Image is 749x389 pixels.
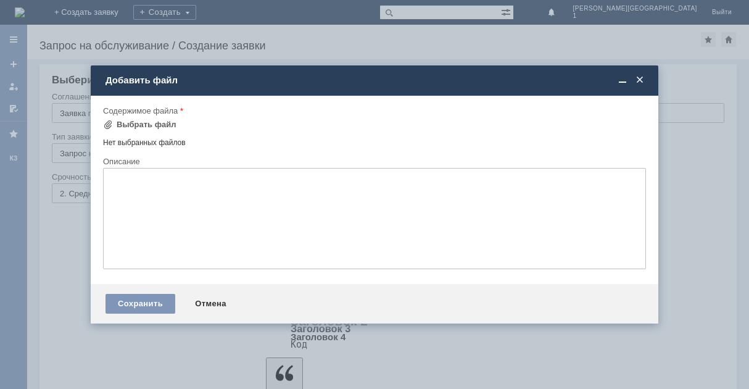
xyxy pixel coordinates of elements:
div: Содержимое файла [103,107,643,115]
div: Прошу удалить отложенный чек за [DATE] Файл во вложении [5,5,180,25]
div: Описание [103,157,643,165]
div: Выбрать файл [117,120,176,130]
div: Нет выбранных файлов [103,133,646,148]
span: Свернуть (Ctrl + M) [616,75,629,86]
div: Добавить файл [106,75,646,86]
span: Закрыть [634,75,646,86]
